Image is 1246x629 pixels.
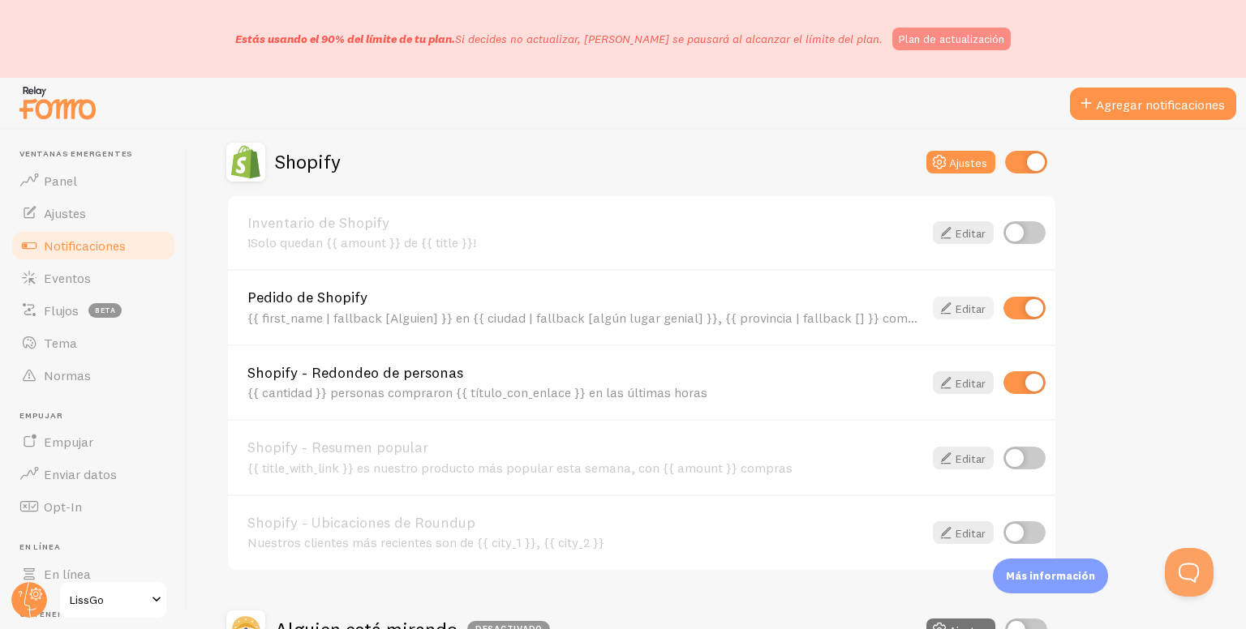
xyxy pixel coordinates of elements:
[1006,569,1095,582] font: Más información
[10,229,177,262] a: Notificaciones
[247,534,604,550] font: Nuestros clientes más recientes son de {{ city_1 }}, {{ city_2 }}
[10,327,177,359] a: Tema
[19,148,133,159] font: Ventanas emergentes
[956,451,986,465] font: Editar
[17,82,98,123] img: fomo-relay-logo-orange.svg
[10,197,177,229] a: Ajustes
[70,593,104,607] font: LissGo
[247,213,389,232] font: Inventario de Shopify
[247,288,367,306] font: Pedido de Shopify
[956,376,986,391] font: Editar
[19,609,97,619] font: Obtener ayuda
[10,294,177,327] a: Flujos beta
[933,297,994,319] a: Editar
[10,426,177,458] a: Empujar
[44,434,93,450] font: Empujar
[247,513,475,532] font: Shopify - Ubicaciones de Roundup
[44,237,126,254] font: Notificaciones
[247,438,428,456] font: Shopify - Resumen popular
[44,270,91,286] font: Eventos
[19,410,63,421] font: Empujar
[247,384,707,400] font: {{ cantidad }} personas compraron {{ título_con_enlace }} en las últimas horas
[993,558,1108,593] div: Más información
[226,143,265,182] img: Shopify
[275,149,341,173] font: Shopify
[44,335,77,351] font: Tema
[247,363,463,382] font: Shopify - Redondeo de personas
[44,498,82,515] font: Opt-In
[10,458,177,490] a: Enviar datos
[10,165,177,197] a: Panel
[1165,548,1214,597] iframe: Ayuda Scout Beacon - Abierto
[44,566,91,582] font: En línea
[933,447,994,469] a: Editar
[247,460,793,476] font: {{ title_with_link }} es nuestro producto más popular esta semana, con {{ amount }} compras
[235,32,455,46] font: Estás usando el 90% del límite de tu plan.
[10,490,177,523] a: Opt-In
[956,526,986,541] font: Editar
[956,301,986,315] font: Editar
[933,371,994,394] a: Editar
[58,580,168,619] a: LissGo
[19,541,60,552] font: En línea
[247,234,476,250] font: ¡Solo quedan {{ amount }} de {{ title }}!
[956,226,986,241] font: Editar
[10,558,177,590] a: En línea
[10,262,177,294] a: Eventos
[926,151,995,173] button: Ajustes
[10,359,177,392] a: Normas
[44,205,86,221] font: Ajustes
[44,367,91,383] font: Normas
[933,221,994,244] a: Editar
[44,466,117,482] font: Enviar datos
[44,173,77,189] font: Panel
[95,306,116,314] font: beta
[44,302,79,319] font: Flujos
[899,32,1004,46] font: Plan de actualización
[949,155,987,169] font: Ajustes
[933,521,994,544] a: Editar
[455,32,883,46] font: Si decides no actualizar, [PERSON_NAME] se pausará al alcanzar el límite del plan.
